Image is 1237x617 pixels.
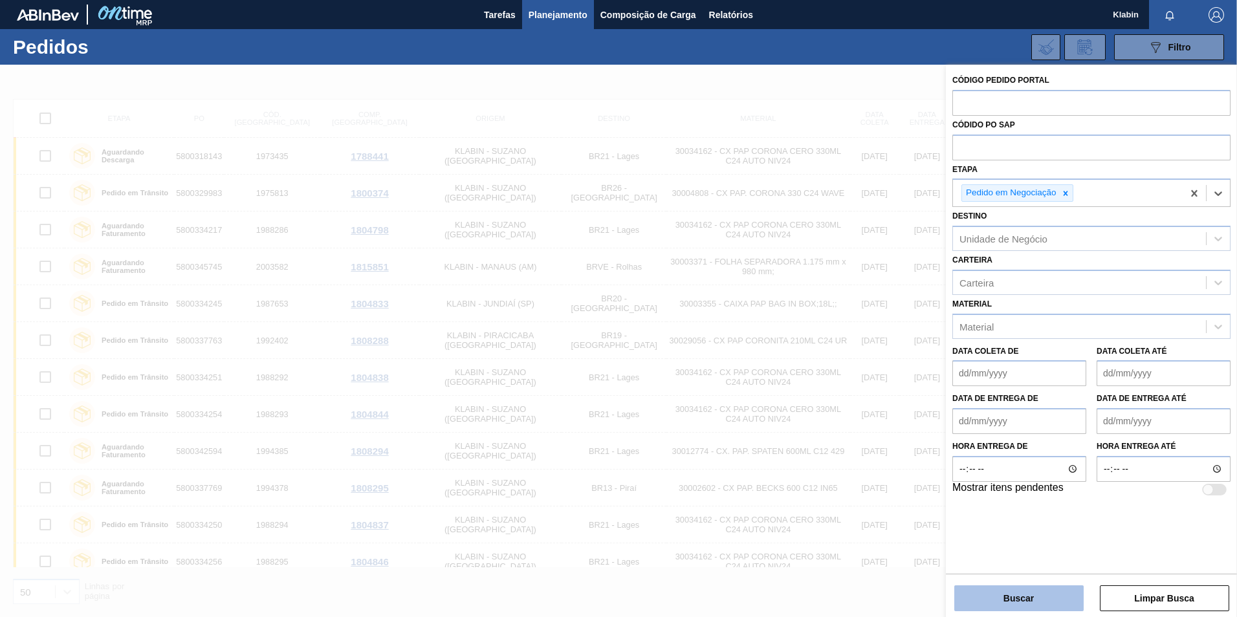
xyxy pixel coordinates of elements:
span: Composição de Carga [600,7,696,23]
label: Mostrar itens pendentes [952,482,1064,497]
span: Tarefas [484,7,516,23]
div: Material [959,321,994,332]
img: Logout [1209,7,1224,23]
input: dd/mm/yyyy [1097,360,1231,386]
label: Data de Entrega de [952,394,1038,403]
label: Hora entrega de [952,437,1086,456]
label: Etapa [952,165,978,174]
label: Códido PO SAP [952,120,1015,129]
label: Código Pedido Portal [952,76,1049,85]
label: Data coleta até [1097,347,1166,356]
div: Unidade de Negócio [959,233,1047,244]
h1: Pedidos [13,39,206,54]
span: Planejamento [529,7,587,23]
input: dd/mm/yyyy [1097,408,1231,434]
label: Carteira [952,255,992,265]
label: Data coleta de [952,347,1018,356]
div: Importar Negociações dos Pedidos [1031,34,1060,60]
input: dd/mm/yyyy [952,408,1086,434]
div: Solicitação de Revisão de Pedidos [1064,34,1106,60]
button: Filtro [1114,34,1224,60]
input: dd/mm/yyyy [952,360,1086,386]
div: Carteira [959,277,994,288]
label: Destino [952,211,987,221]
span: Filtro [1168,42,1191,52]
span: Relatórios [709,7,753,23]
label: Material [952,299,992,308]
div: Pedido em Negociação [962,185,1058,201]
img: TNhmsLtSVTkK8tSr43FrP2fwEKptu5GPRR3wAAAABJRU5ErkJggg== [17,9,79,21]
button: Notificações [1149,6,1190,24]
label: Data de Entrega até [1097,394,1187,403]
label: Hora entrega até [1097,437,1231,456]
